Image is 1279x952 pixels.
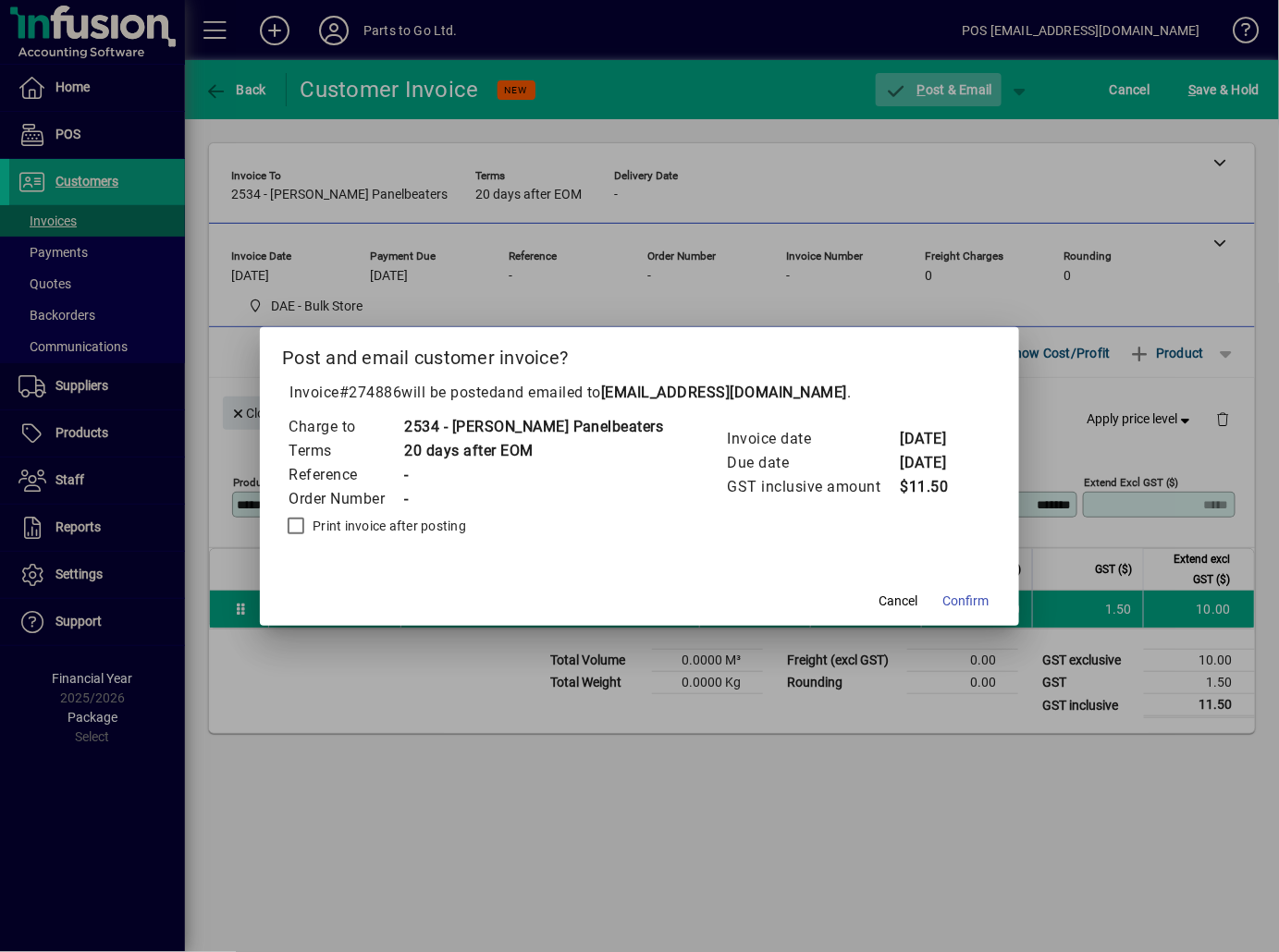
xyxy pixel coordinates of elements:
[943,592,990,611] span: Confirm
[936,585,997,618] button: Confirm
[403,439,664,463] td: 20 days after EOM
[288,487,403,511] td: Order Number
[288,415,403,439] td: Charge to
[879,592,918,611] span: Cancel
[498,384,847,401] span: and emailed to
[601,384,847,401] b: [EMAIL_ADDRESS][DOMAIN_NAME]
[403,463,664,487] td: -
[288,439,403,463] td: Terms
[288,463,403,487] td: Reference
[260,327,1019,381] h2: Post and email customer invoice?
[309,517,466,535] label: Print invoice after posting
[339,384,402,401] span: #274886
[727,451,900,475] td: Due date
[727,427,900,451] td: Invoice date
[403,415,664,439] td: 2534 - [PERSON_NAME] Panelbeaters
[900,451,974,475] td: [DATE]
[727,475,900,499] td: GST inclusive amount
[869,585,929,618] button: Cancel
[403,487,664,511] td: -
[282,382,997,404] p: Invoice will be posted .
[900,427,974,451] td: [DATE]
[900,475,974,499] td: $11.50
